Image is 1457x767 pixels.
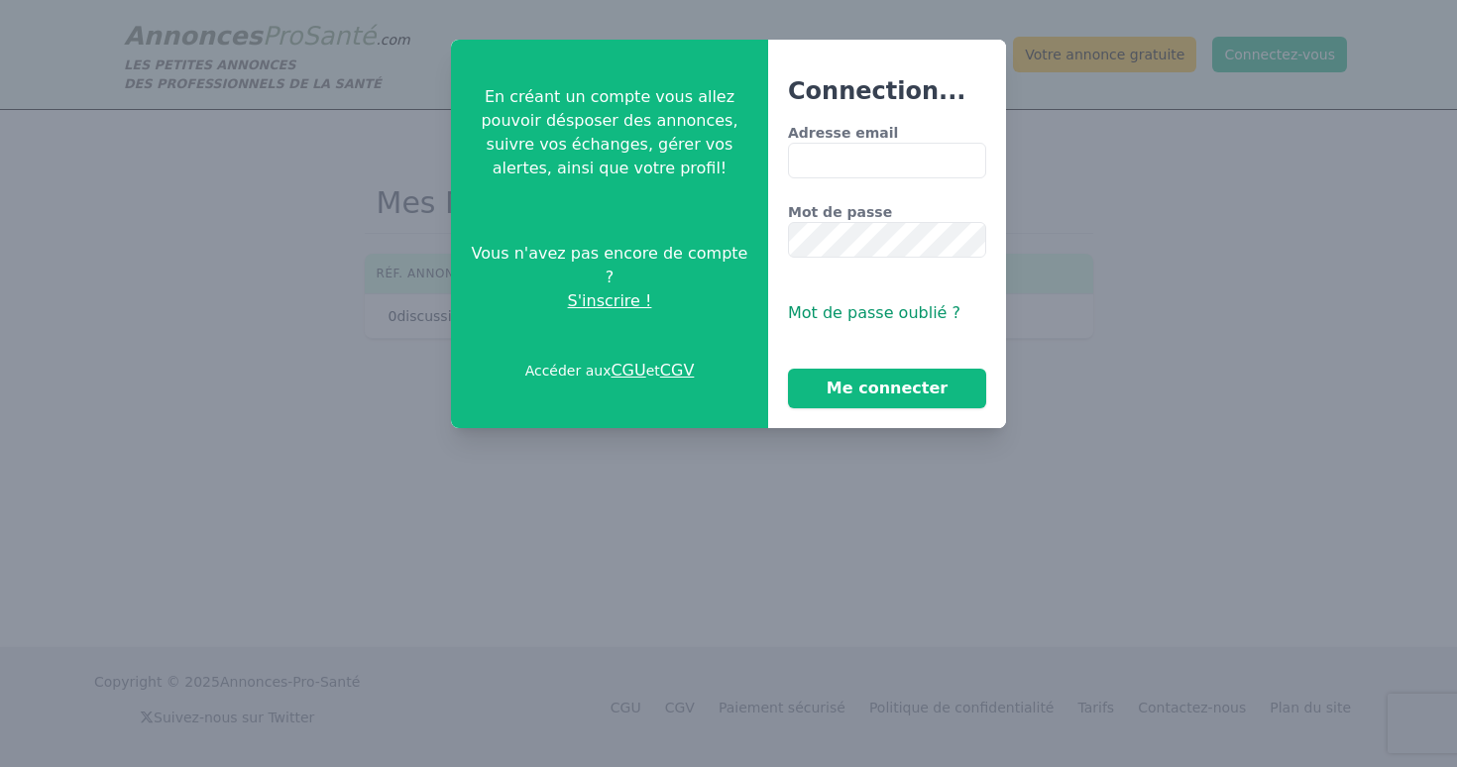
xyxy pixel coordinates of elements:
[788,303,960,322] span: Mot de passe oublié ?
[568,289,652,313] span: S'inscrire !
[525,359,695,383] p: Accéder aux et
[788,202,986,222] label: Mot de passe
[788,123,986,143] label: Adresse email
[611,361,645,380] a: CGU
[788,369,986,408] button: Me connecter
[467,242,752,289] span: Vous n'avez pas encore de compte ?
[660,361,695,380] a: CGV
[467,85,752,180] p: En créant un compte vous allez pouvoir désposer des annonces, suivre vos échanges, gérer vos aler...
[788,75,986,107] h3: Connection...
